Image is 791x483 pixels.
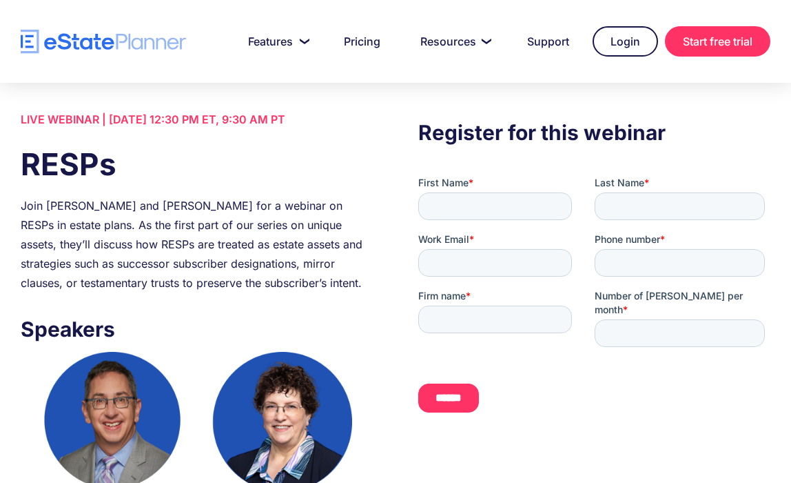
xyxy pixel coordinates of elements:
a: Features [232,28,320,55]
div: LIVE WEBINAR | [DATE] 12:30 PM ET, 9:30 AM PT [21,110,373,129]
h3: Speakers [21,313,373,345]
a: Support [511,28,586,55]
h3: Register for this webinar [418,117,770,148]
a: Resources [404,28,504,55]
a: Pricing [327,28,397,55]
a: Start free trial [665,26,770,57]
h1: RESPs [21,143,373,186]
a: home [21,30,186,54]
div: Join [PERSON_NAME] and [PERSON_NAME] for a webinar on RESPs in estate plans. As the first part of... [21,196,373,293]
iframe: Form 0 [418,176,770,423]
a: Login [593,26,658,57]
